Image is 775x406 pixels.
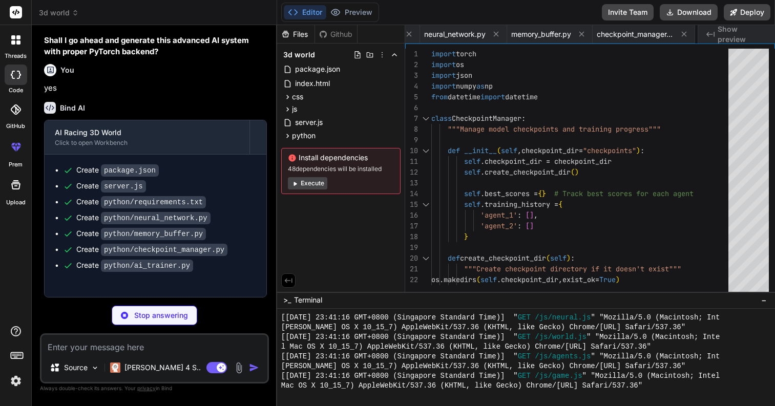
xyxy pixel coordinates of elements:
div: 14 [405,188,418,199]
span: 48 dependencies will be installed [288,165,394,173]
h6: You [60,65,74,75]
span: ( [571,167,575,177]
span: import [431,81,456,91]
span: os [456,60,464,69]
span: ] [530,210,534,220]
div: 22 [405,274,418,285]
span: .checkpoint_dir = checkpoint_dir [480,157,612,166]
span: GET [518,313,531,323]
div: Files [277,29,315,39]
span: ) [636,146,640,155]
span: GET [518,371,531,381]
span: " "Mozilla/5.0 (Macintosh; Int [591,352,720,361]
span: server.js [294,116,324,129]
span: { [538,189,542,198]
button: Invite Team [602,4,654,20]
span: Install dependencies [288,153,394,163]
div: Create [76,260,193,271]
label: code [9,86,23,95]
span: import [431,49,456,58]
div: 4 [405,81,418,92]
div: 2 [405,59,418,70]
span: from [431,92,448,101]
span: True [599,275,616,284]
span: ) [575,167,579,177]
span: """Create checkpoint directory if it doesn't exist [464,264,669,273]
span: """Manage model checkpoints and training progress" [448,124,653,134]
span: Show preview [718,24,767,45]
div: 18 [405,231,418,242]
button: − [759,292,769,308]
div: Create [76,212,211,223]
button: Execute [288,177,327,189]
div: 6 [405,102,418,113]
span: as [476,81,485,91]
span: : [640,146,644,155]
label: threads [5,52,27,60]
span: Mac OS X 10_15_7) AppleWebKit/537.36 (KHTML, like Gecko) Chrome/[URL] Safari/537.36" [281,381,642,391]
code: python/neural_network.py [101,212,211,224]
span: np [485,81,493,91]
span: , [517,146,521,155]
span: create_checkpoint_dir [460,253,546,263]
button: Deploy [724,4,770,20]
span: .training_history = [480,200,558,209]
span: ( [476,275,480,284]
code: python/checkpoint_manager.py [101,244,227,256]
span: "checkpoints" [583,146,636,155]
div: 10 [405,145,418,156]
span: [ [526,221,530,230]
div: 3 [405,70,418,81]
span: package.json [294,63,341,75]
label: Upload [6,198,26,207]
span: json [456,71,472,80]
span: " "Mozilla/5.0 (Macintosh; Inte [587,332,720,342]
span: l Mac OS X 10_15_7) AppleWebKit/537.36 (KHTML, like Gecko) Chrome/[URL] Safari/537.36" [281,342,651,352]
span: { [558,200,562,209]
button: Editor [284,5,326,19]
span: Terminal [294,295,322,305]
span: self [480,275,497,284]
span: css [292,92,303,102]
span: [PERSON_NAME] OS X 10_15_7) AppleWebKit/537.36 (KHTML, like Gecko) Chrome/[URL] Safari/537.36" [281,361,685,371]
div: 16 [405,210,418,221]
div: 8 [405,124,418,135]
span: "" [653,124,661,134]
code: server.js [101,180,146,193]
div: Create [76,244,227,255]
p: Source [64,362,88,373]
div: 9 [405,135,418,145]
div: 15 [405,199,418,210]
div: 19 [405,242,418,253]
span: neural_network.py [424,29,486,39]
span: } [542,189,546,198]
span: − [761,295,767,305]
div: 1 [405,49,418,59]
code: python/ai_trainer.py [101,260,193,272]
button: Preview [326,5,376,19]
span: self [464,189,480,198]
button: Download [660,4,718,20]
span: ] [530,221,534,230]
img: Pick Models [91,364,99,372]
div: 11 [405,156,418,167]
span: /js/world.js [535,332,587,342]
span: : [517,210,521,220]
span: def [448,253,460,263]
span: .checkpoint_dir [497,275,558,284]
span: ) [567,253,571,263]
strong: Shall I go ahead and generate this advanced AI system with proper PyTorch backend? [44,35,251,57]
span: checkpoint_manager.py [597,29,674,39]
div: Click to collapse the range. [419,113,432,124]
code: package.json [101,164,159,177]
h6: Bind AI [60,103,85,113]
div: 17 [405,221,418,231]
code: python/requirements.txt [101,196,206,208]
img: Claude 4 Sonnet [110,362,120,373]
span: def [448,146,460,155]
span: : [571,253,575,263]
span: # Track best scores for each agent [554,189,694,198]
span: datetime [448,92,480,101]
div: 12 [405,167,418,178]
div: Click to collapse the range. [419,145,432,156]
